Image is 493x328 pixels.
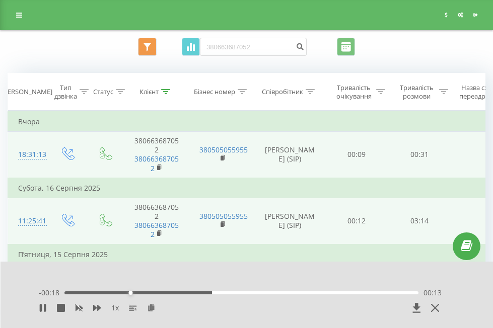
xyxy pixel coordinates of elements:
[124,131,189,178] td: 380663687052
[139,88,159,96] div: Клієнт
[397,84,437,101] div: Тривалість розмови
[39,288,64,298] span: - 00:18
[111,303,119,313] span: 1 x
[262,88,303,96] div: Співробітник
[388,198,451,244] td: 03:14
[128,291,132,295] div: Accessibility label
[325,131,388,178] td: 00:09
[134,154,179,173] a: 380663687052
[255,198,325,244] td: [PERSON_NAME] (SIP)
[54,84,77,101] div: Тип дзвінка
[199,145,248,154] a: 380505055955
[200,38,307,56] input: Пошук за номером
[194,88,235,96] div: Бізнес номер
[199,211,248,221] a: 380505055955
[18,145,38,165] div: 18:31:13
[334,84,374,101] div: Тривалість очікування
[424,288,442,298] span: 00:13
[2,88,52,96] div: [PERSON_NAME]
[18,211,38,231] div: 11:25:41
[255,131,325,178] td: [PERSON_NAME] (SIP)
[124,198,189,244] td: 380663687052
[134,220,179,239] a: 380663687052
[325,198,388,244] td: 00:12
[388,131,451,178] td: 00:31
[93,88,113,96] div: Статус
